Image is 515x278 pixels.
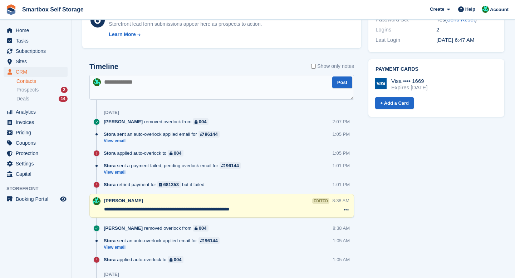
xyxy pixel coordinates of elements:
span: CRM [16,67,59,77]
span: Tasks [16,36,59,46]
span: Prospects [16,86,39,93]
span: Home [16,25,59,35]
a: 004 [193,118,208,125]
span: Deals [16,95,29,102]
span: [PERSON_NAME] [104,225,143,232]
div: 004 [199,225,207,232]
time: 2025-07-09 05:47:51 UTC [436,37,474,43]
div: 96144 [226,162,239,169]
div: 2 [61,87,68,93]
a: Preview store [59,195,68,203]
div: 2:07 PM [333,118,350,125]
div: Learn More [109,31,136,38]
a: View email [104,244,223,250]
div: 1:05 AM [333,237,350,244]
div: Password Set [376,16,436,24]
img: stora-icon-8386f47178a22dfd0bd8f6a31ec36ba5ce8667c1dd55bd0f319d3a0aa187defe.svg [6,4,16,15]
span: Protection [16,148,59,158]
div: [DATE] [104,272,119,277]
div: 96144 [205,131,218,138]
a: menu [4,128,68,138]
label: Show only notes [311,63,354,70]
div: 14 [59,96,68,102]
div: 004 [174,256,182,263]
div: Yes [436,16,497,24]
div: sent a payment failed, pending overlock email for [104,162,244,169]
div: Last Login [376,36,436,44]
div: edited [312,198,329,204]
span: Subscriptions [16,46,59,56]
img: Visa Logo [375,78,387,89]
span: Stora [104,256,116,263]
input: Show only notes [311,63,316,70]
span: Storefront [6,185,71,192]
a: menu [4,159,68,169]
span: Coupons [16,138,59,148]
a: menu [4,169,68,179]
a: Prospects 2 [16,86,68,94]
h2: Payment cards [376,66,497,72]
a: menu [4,138,68,148]
div: Storefront lead form submissions appear here as prospects to action. [109,20,262,28]
div: retried payment for but it failed [104,181,208,188]
a: menu [4,117,68,127]
div: removed overlock from [104,118,212,125]
span: Sites [16,56,59,66]
a: 004 [193,225,208,232]
span: Settings [16,159,59,169]
span: [PERSON_NAME] [104,198,143,203]
div: Logins [376,26,436,34]
div: 2 [436,26,497,34]
a: View email [104,169,244,175]
div: sent an auto-overlock applied email for [104,131,223,138]
span: Create [430,6,444,13]
div: 8:38 AM [332,197,349,204]
a: 96144 [198,131,220,138]
img: Elinor Shepherd [93,197,100,205]
div: 1:05 AM [333,256,350,263]
span: Stora [104,181,116,188]
a: Smartbox Self Storage [19,4,87,15]
span: Pricing [16,128,59,138]
a: View email [104,138,223,144]
span: Stora [104,131,116,138]
a: menu [4,46,68,56]
h2: Timeline [89,63,118,71]
span: ( ) [445,16,476,23]
a: + Add a Card [375,97,414,109]
div: 8:38 AM [333,225,350,232]
span: Booking Portal [16,194,59,204]
div: 96144 [205,237,218,244]
img: Elinor Shepherd [482,6,489,13]
span: [PERSON_NAME] [104,118,143,125]
div: [DATE] [104,110,119,115]
a: menu [4,56,68,66]
div: Expires [DATE] [391,84,427,91]
a: 004 [168,256,183,263]
span: Help [465,6,475,13]
a: 96144 [220,162,241,169]
span: Account [490,6,509,13]
span: Stora [104,150,116,157]
div: 004 [199,118,207,125]
div: applied auto-overlock to [104,150,187,157]
a: Send Reset [447,16,475,23]
div: 1:01 PM [333,162,350,169]
div: 681353 [163,181,179,188]
a: Deals 14 [16,95,68,103]
div: removed overlock from [104,225,212,232]
a: menu [4,148,68,158]
a: menu [4,107,68,117]
div: applied auto-overlock to [104,256,187,263]
img: Elinor Shepherd [93,78,101,86]
div: 1:05 PM [333,131,350,138]
span: Analytics [16,107,59,117]
span: Capital [16,169,59,179]
div: 004 [174,150,182,157]
a: menu [4,194,68,204]
a: menu [4,67,68,77]
div: 1:05 PM [333,150,350,157]
div: Visa •••• 1669 [391,78,427,84]
span: Stora [104,237,116,244]
div: 1:01 PM [333,181,350,188]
